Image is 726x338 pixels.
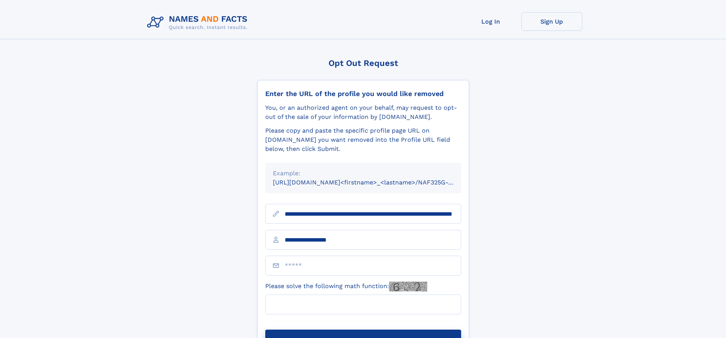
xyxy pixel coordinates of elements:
[521,12,582,31] a: Sign Up
[144,12,254,33] img: Logo Names and Facts
[460,12,521,31] a: Log In
[265,126,461,154] div: Please copy and paste the specific profile page URL on [DOMAIN_NAME] you want removed into the Pr...
[257,58,469,68] div: Opt Out Request
[265,90,461,98] div: Enter the URL of the profile you would like removed
[273,179,476,186] small: [URL][DOMAIN_NAME]<firstname>_<lastname>/NAF325G-xxxxxxxx
[265,282,427,292] label: Please solve the following math function:
[273,169,454,178] div: Example:
[265,103,461,122] div: You, or an authorized agent on your behalf, may request to opt-out of the sale of your informatio...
